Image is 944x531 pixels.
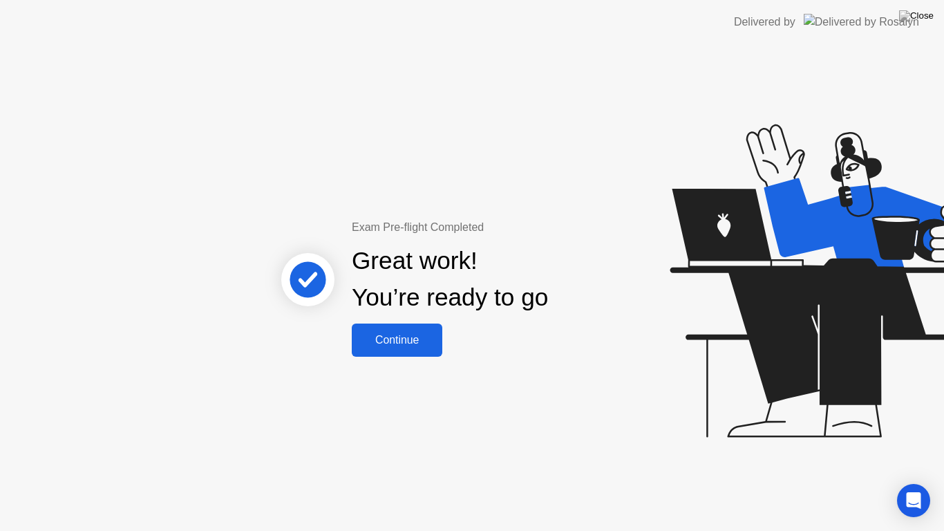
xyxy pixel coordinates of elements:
[897,484,930,517] div: Open Intercom Messenger
[352,243,548,316] div: Great work! You’re ready to go
[734,14,795,30] div: Delivered by
[899,10,934,21] img: Close
[352,219,637,236] div: Exam Pre-flight Completed
[352,324,442,357] button: Continue
[356,334,438,346] div: Continue
[804,14,919,30] img: Delivered by Rosalyn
